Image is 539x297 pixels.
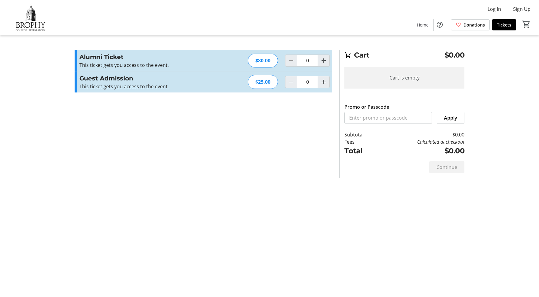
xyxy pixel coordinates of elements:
div: This ticket gets you access to the event. [79,83,211,90]
button: Log In [483,4,506,14]
td: Subtotal [344,131,379,138]
button: Cart [521,19,532,30]
button: Help [434,19,446,31]
input: Enter promo or passcode [344,112,432,124]
a: Home [412,19,433,30]
div: Cart is empty [344,67,464,89]
div: $80.00 [248,54,278,67]
span: $0.00 [445,50,465,61]
div: $25.00 [248,75,278,89]
td: $0.00 [379,145,464,156]
td: Calculated at checkout [379,138,464,145]
button: Sign Up [508,4,535,14]
span: Log In [488,5,501,13]
span: Donations [464,22,485,28]
span: Sign Up [513,5,531,13]
button: Increment by one [318,76,329,88]
input: Alumni Ticket Quantity [297,55,318,67]
p: This ticket gets you access to the event. [79,61,211,69]
h2: Cart [344,50,464,62]
td: Fees [344,138,379,145]
button: Apply [437,112,464,124]
span: Home [417,22,429,28]
td: $0.00 [379,131,464,138]
a: Tickets [492,19,516,30]
a: Donations [451,19,490,30]
input: Guest Admission Quantity [297,76,318,88]
button: Increment by one [318,55,329,66]
h3: Alumni Ticket [79,52,211,61]
span: Tickets [497,22,511,28]
img: Brophy College Preparatory 's Logo [4,2,57,33]
label: Promo or Passcode [344,103,389,111]
span: Apply [444,114,457,121]
h3: Guest Admission [79,74,211,83]
td: Total [344,145,379,156]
